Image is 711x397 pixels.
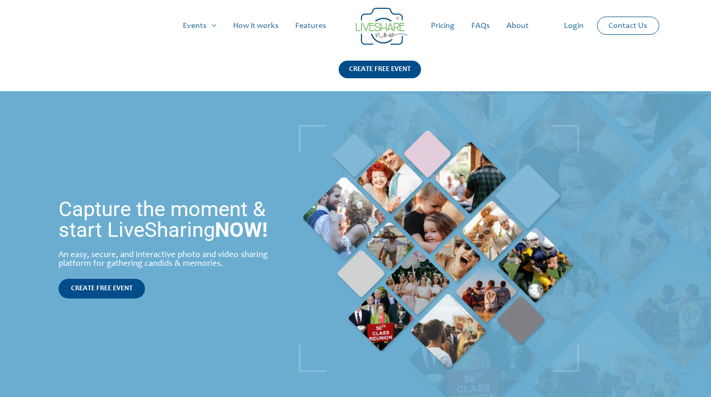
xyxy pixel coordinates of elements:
img: LiveShare logo - Capture & Share Event Memories [356,8,408,45]
a: How it works [225,9,287,42]
nav: Site Navigation [18,9,693,42]
img: Live Photobooth [299,125,579,372]
a: Features [287,9,335,42]
span: CREATE FREE EVENT [71,285,133,292]
a: CREATE FREE EVENT [59,279,145,299]
a: Login [556,9,592,42]
div: CREATE FREE EVENT [339,61,421,78]
a: CREATE FREE EVENT [339,61,421,91]
a: Pricing [423,9,463,42]
a: Events [175,9,225,42]
a: FAQs [463,9,498,42]
a: About [498,9,537,42]
a: Contact Us [600,17,656,34]
h1: Capture the moment & start LiveSharing [59,199,282,240]
strong: NOW! [215,218,268,242]
div: An easy, secure, and interactive photo and video sharing platform for gathering candids & memories. [59,251,282,268]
